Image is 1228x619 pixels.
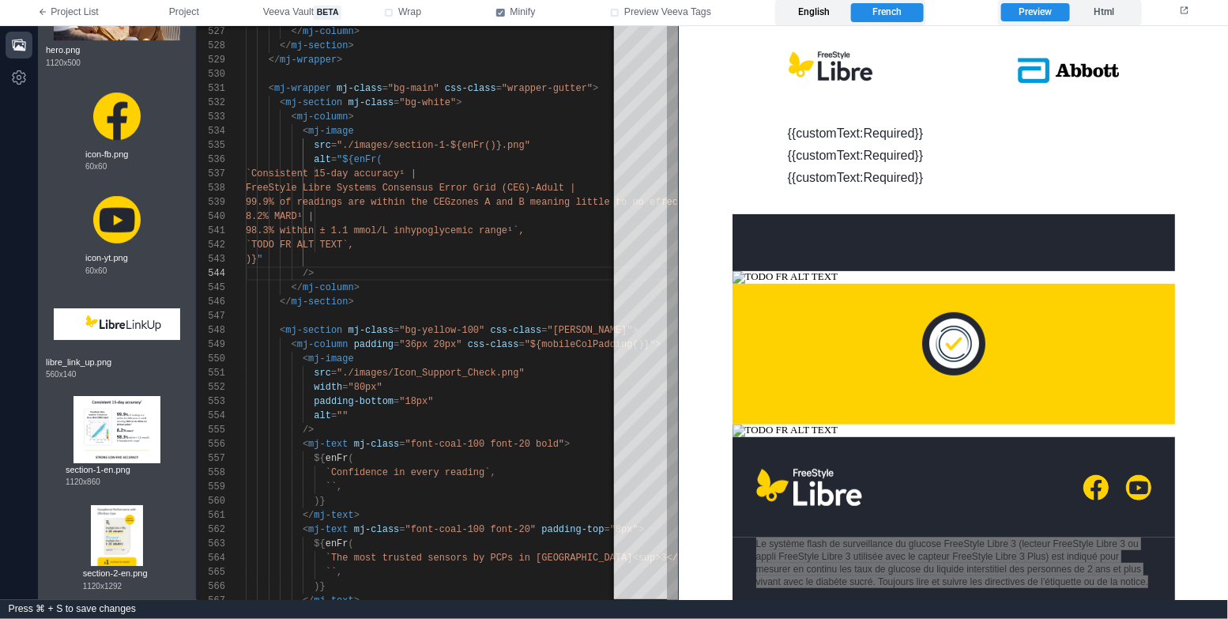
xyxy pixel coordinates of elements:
[354,595,360,606] span: >
[85,265,107,277] span: 60 x 60
[399,339,461,350] span: "36px 20px"
[326,481,337,493] span: ``
[197,39,225,53] div: 528
[342,382,348,393] span: =
[314,382,342,393] span: width
[679,26,1228,600] iframe: preview
[303,26,354,37] span: mj-column
[85,160,107,172] span: 60 x 60
[398,6,421,20] span: Wrap
[348,40,354,51] span: >
[280,55,337,66] span: mj-wrapper
[297,111,348,123] span: mj-column
[197,480,225,494] div: 559
[337,154,382,165] span: "${enFr(
[308,439,348,450] span: mj-text
[197,181,225,195] div: 538
[496,83,502,94] span: =
[66,476,100,488] span: 1120 x 860
[197,466,225,480] div: 558
[197,352,225,366] div: 550
[326,553,672,564] span: `The most trusted sensors by PCPs in [GEOGRAPHIC_DATA]<sup>3<
[314,510,353,521] span: mj-text
[197,451,225,466] div: 557
[337,55,342,66] span: >
[450,183,575,194] span: ror Grid (CEG)-Adult |
[303,353,308,364] span: <
[83,580,122,592] span: 1120 x 1292
[197,153,225,167] div: 536
[624,6,711,20] span: Preview Veeva Tags
[399,524,405,535] span: =
[348,382,382,393] span: "80px"
[280,40,291,51] span: </
[197,96,225,110] div: 532
[394,97,399,108] span: =
[399,97,456,108] span: "bg-white"
[348,111,354,123] span: >
[197,523,225,537] div: 562
[197,81,225,96] div: 531
[851,3,923,22] label: French
[197,138,225,153] div: 535
[197,494,225,508] div: 560
[348,453,354,464] span: (
[456,97,461,108] span: >
[46,57,81,69] span: 1120 x 500
[303,425,314,436] span: />
[77,511,473,587] div: Le système flash de surveillance du glucose FreeStyle Libre 3 (lecteur FreeStyle Libre 3 ou appli...
[292,296,348,308] span: mj-section
[197,537,225,551] div: 563
[197,67,225,81] div: 530
[326,467,491,478] span: `Confidence in every reading`
[314,140,331,151] span: src
[491,325,542,336] span: css-class
[548,325,633,336] span: "[PERSON_NAME]"
[331,368,337,379] span: =
[274,83,331,94] span: mj-wrapper
[257,254,262,265] span: "
[502,83,593,94] span: "wrapper-gutter"
[197,508,225,523] div: 561
[348,325,394,336] span: mj-class
[197,238,225,252] div: 542
[405,225,525,236] span: hypoglycemic range¹`,
[197,167,225,181] div: 537
[246,211,314,222] span: 8.2% MARD¹ |
[246,254,257,265] span: )}
[337,567,342,578] span: ,
[85,148,149,161] span: icon-fb.png
[542,524,605,535] span: padding-top
[519,339,525,350] span: =
[197,437,225,451] div: 556
[297,339,348,350] span: mj-column
[314,581,325,592] span: )}
[85,251,149,265] span: icon-yt.png
[308,126,354,137] span: mj-image
[542,325,548,336] span: =
[197,551,225,565] div: 564
[303,282,354,293] span: mj-column
[405,524,537,535] span: "font-coal-100 font-20"
[197,323,225,338] div: 548
[246,183,450,194] span: FreeStyle Libre Systems Consensus Er
[197,338,225,352] div: 549
[46,356,188,369] span: libre_link_up.png
[337,410,348,421] span: ""
[292,40,348,51] span: mj-section
[303,126,308,137] span: <
[348,538,354,549] span: (
[399,325,484,336] span: "bg-yellow-100"
[197,252,225,266] div: 543
[468,339,519,350] span: css-class
[292,26,303,37] span: </
[246,168,416,179] span: `Consistent 15-day accuracy¹ |
[326,453,348,464] span: enFr
[326,567,337,578] span: ``
[197,53,225,67] div: 529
